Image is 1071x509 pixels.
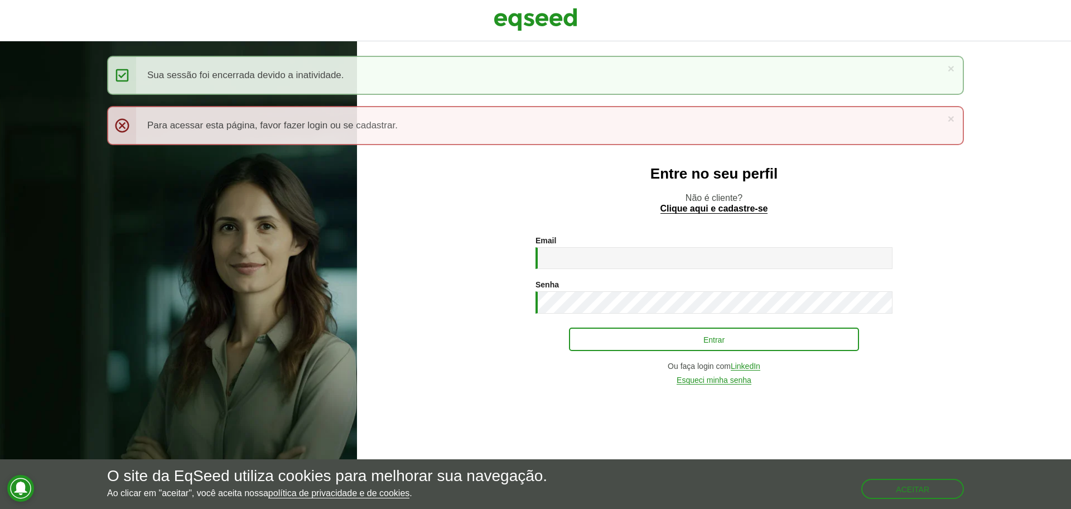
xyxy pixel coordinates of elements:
[948,113,954,124] a: ×
[948,63,954,74] a: ×
[494,6,577,33] img: EqSeed Logo
[731,362,760,371] a: LinkedIn
[268,489,410,498] a: política de privacidade e de cookies
[569,328,859,351] button: Entrar
[107,468,547,485] h5: O site da EqSeed utiliza cookies para melhorar sua navegação.
[379,193,1049,214] p: Não é cliente?
[677,376,751,385] a: Esqueci minha senha
[107,56,964,95] div: Sua sessão foi encerrada devido a inatividade.
[379,166,1049,182] h2: Entre no seu perfil
[107,488,547,498] p: Ao clicar em "aceitar", você aceita nossa .
[535,281,559,289] label: Senha
[660,204,768,214] a: Clique aqui e cadastre-se
[535,362,893,371] div: Ou faça login com
[107,106,964,145] div: Para acessar esta página, favor fazer login ou se cadastrar.
[861,479,964,499] button: Aceitar
[535,237,556,244] label: Email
